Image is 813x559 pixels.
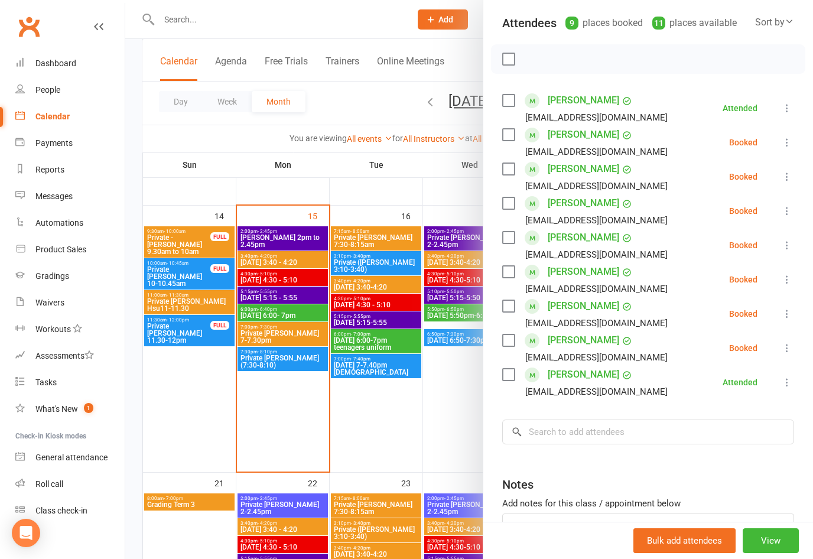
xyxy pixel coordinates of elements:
a: [PERSON_NAME] [548,194,619,213]
div: [EMAIL_ADDRESS][DOMAIN_NAME] [525,350,668,365]
div: Class check-in [35,506,87,515]
a: Payments [15,130,125,157]
div: Automations [35,218,83,227]
div: Attended [723,104,757,112]
div: Booked [729,241,757,249]
a: [PERSON_NAME] [548,125,619,144]
div: People [35,85,60,95]
div: 9 [565,17,578,30]
div: places available [652,15,737,31]
div: Reports [35,165,64,174]
a: [PERSON_NAME] [548,228,619,247]
a: Calendar [15,103,125,130]
a: [PERSON_NAME] [548,262,619,281]
a: Assessments [15,343,125,369]
div: [EMAIL_ADDRESS][DOMAIN_NAME] [525,178,668,194]
a: Waivers [15,290,125,316]
div: Booked [729,207,757,215]
div: [EMAIL_ADDRESS][DOMAIN_NAME] [525,144,668,160]
a: Automations [15,210,125,236]
span: 1 [84,403,93,413]
a: [PERSON_NAME] [548,91,619,110]
div: Workouts [35,324,71,334]
a: [PERSON_NAME] [548,160,619,178]
div: places booked [565,15,643,31]
button: View [743,528,799,553]
div: Product Sales [35,245,86,254]
div: Booked [729,275,757,284]
div: Booked [729,310,757,318]
div: [EMAIL_ADDRESS][DOMAIN_NAME] [525,384,668,399]
a: Workouts [15,316,125,343]
div: Booked [729,344,757,352]
div: Assessments [35,351,94,360]
div: [EMAIL_ADDRESS][DOMAIN_NAME] [525,110,668,125]
a: [PERSON_NAME] [548,331,619,350]
div: Messages [35,191,73,201]
button: Bulk add attendees [633,528,736,553]
a: Messages [15,183,125,210]
div: Tasks [35,378,57,387]
a: Clubworx [14,12,44,41]
a: Tasks [15,369,125,396]
div: Calendar [35,112,70,121]
div: [EMAIL_ADDRESS][DOMAIN_NAME] [525,281,668,297]
div: 11 [652,17,665,30]
div: Roll call [35,479,63,489]
div: [EMAIL_ADDRESS][DOMAIN_NAME] [525,247,668,262]
div: Gradings [35,271,69,281]
div: Dashboard [35,58,76,68]
div: [EMAIL_ADDRESS][DOMAIN_NAME] [525,316,668,331]
div: Booked [729,138,757,147]
div: Notes [502,476,534,493]
div: Add notes for this class / appointment below [502,496,794,511]
a: Class kiosk mode [15,498,125,524]
div: General attendance [35,453,108,462]
a: Roll call [15,471,125,498]
a: Gradings [15,263,125,290]
a: [PERSON_NAME] [548,365,619,384]
a: [PERSON_NAME] [548,297,619,316]
div: Waivers [35,298,64,307]
div: Open Intercom Messenger [12,519,40,547]
a: Product Sales [15,236,125,263]
a: What's New1 [15,396,125,422]
input: Search to add attendees [502,420,794,444]
a: People [15,77,125,103]
a: Reports [15,157,125,183]
div: Payments [35,138,73,148]
div: [EMAIL_ADDRESS][DOMAIN_NAME] [525,213,668,228]
a: Dashboard [15,50,125,77]
div: Attended [723,378,757,386]
div: What's New [35,404,78,414]
div: Booked [729,173,757,181]
div: Sort by [755,15,794,30]
div: Attendees [502,15,557,31]
a: General attendance kiosk mode [15,444,125,471]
